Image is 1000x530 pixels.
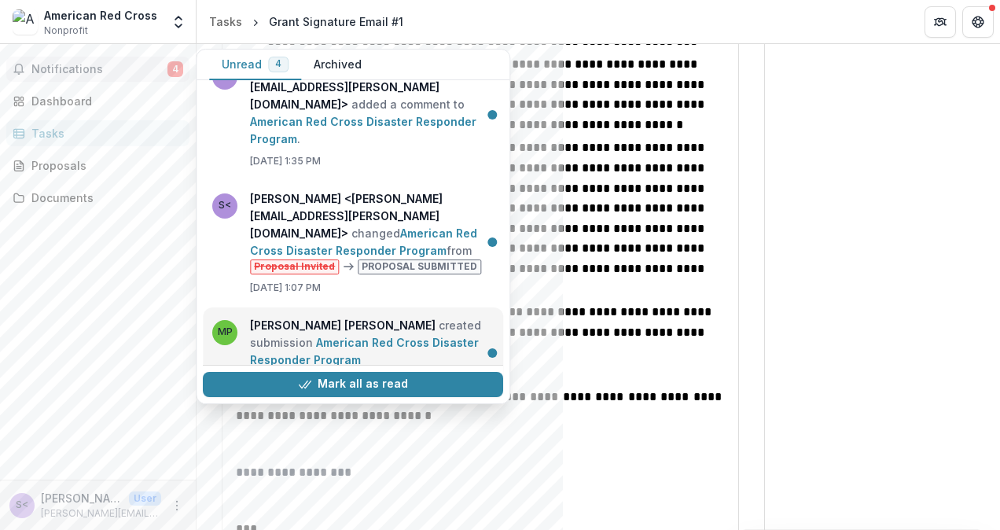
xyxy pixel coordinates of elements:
[203,10,410,33] nav: breadcrumb
[250,115,476,145] a: American Red Cross Disaster Responder Program
[925,6,956,38] button: Partners
[962,6,994,38] button: Get Help
[31,157,177,174] div: Proposals
[44,24,88,38] span: Nonprofit
[6,57,189,82] button: Notifications4
[31,63,167,76] span: Notifications
[250,190,494,274] p: changed from
[203,372,503,397] button: Mark all as read
[203,10,248,33] a: Tasks
[129,491,161,506] p: User
[44,7,157,24] div: American Red Cross
[6,120,189,146] a: Tasks
[41,506,161,521] p: [PERSON_NAME][EMAIL_ADDRESS][PERSON_NAME][DOMAIN_NAME]
[209,50,301,80] button: Unread
[209,13,242,30] div: Tasks
[31,93,177,109] div: Dashboard
[6,153,189,179] a: Proposals
[31,125,177,142] div: Tasks
[250,336,479,366] a: American Red Cross Disaster Responder Program
[13,9,38,35] img: American Red Cross
[301,50,374,80] button: Archived
[275,58,281,69] span: 4
[250,61,494,148] p: added a comment to .
[16,500,28,510] div: Susan Westerfield <susan.westerfield@redcross.org>
[250,317,494,369] p: created submission
[269,13,403,30] div: Grant Signature Email #1
[167,61,183,77] span: 4
[167,496,186,515] button: More
[167,6,189,38] button: Open entity switcher
[6,88,189,114] a: Dashboard
[6,185,189,211] a: Documents
[31,190,177,206] div: Documents
[250,226,477,257] a: American Red Cross Disaster Responder Program
[41,490,123,506] p: [PERSON_NAME] <[PERSON_NAME][EMAIL_ADDRESS][PERSON_NAME][DOMAIN_NAME]>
